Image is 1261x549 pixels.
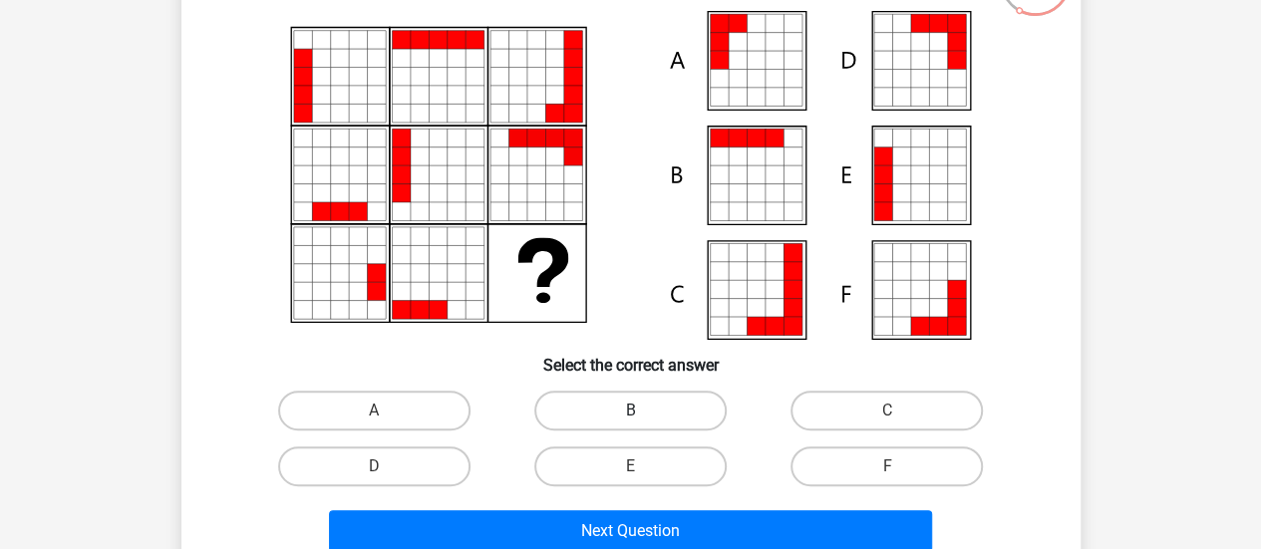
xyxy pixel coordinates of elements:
[278,446,471,486] label: D
[534,391,727,430] label: B
[790,446,983,486] label: F
[213,340,1049,375] h6: Select the correct answer
[534,446,727,486] label: E
[278,391,471,430] label: A
[790,391,983,430] label: C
